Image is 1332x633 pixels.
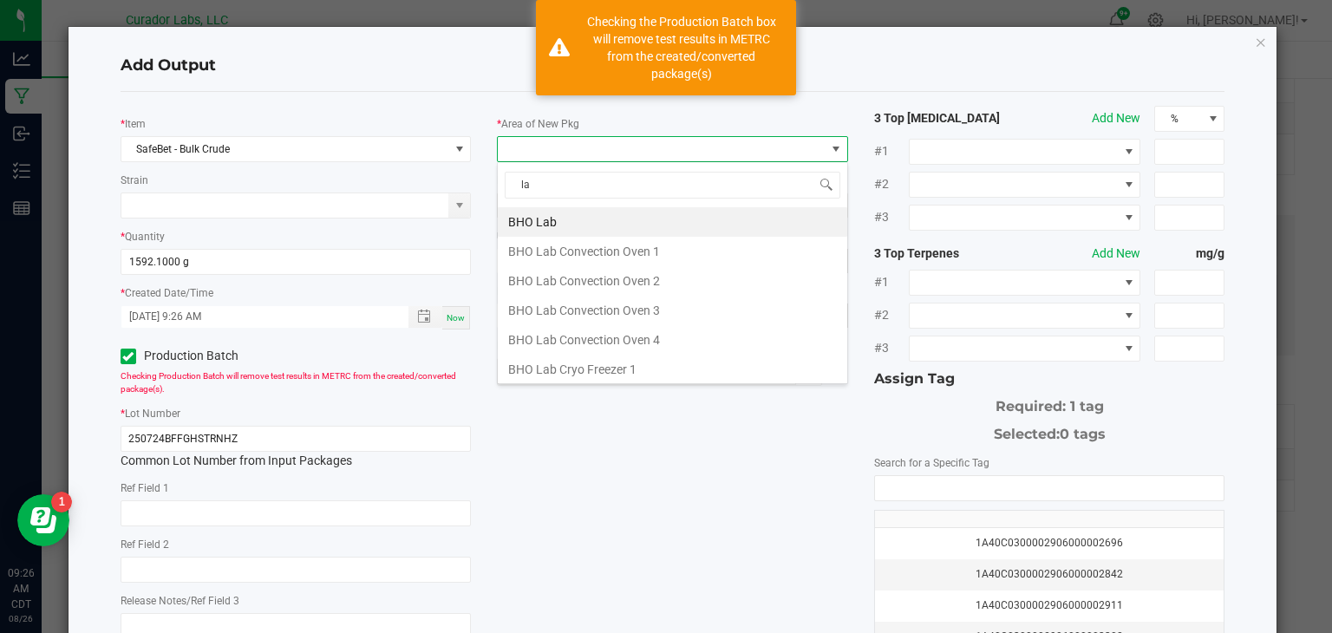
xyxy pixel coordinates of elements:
[579,13,783,82] div: Checking the Production Batch box will remove test results in METRC from the created/converted pa...
[1092,245,1140,263] button: Add New
[121,593,239,609] label: Release Notes/Ref Field 3
[498,325,847,355] li: BHO Lab Convection Oven 4
[125,116,146,132] label: Item
[885,597,1214,614] div: 1A40C0300002906000002911
[909,270,1140,296] span: NO DATA FOUND
[17,494,69,546] iframe: Resource center
[498,296,847,325] li: BHO Lab Convection Oven 3
[909,336,1140,362] span: NO DATA FOUND
[501,116,579,132] label: Area of New Pkg
[909,303,1140,329] span: NO DATA FOUND
[885,566,1214,583] div: 1A40C0300002906000002842
[1155,107,1202,131] span: %
[874,175,909,193] span: #2
[874,208,909,226] span: #3
[874,273,909,291] span: #1
[125,406,180,421] label: Lot Number
[874,369,1225,389] div: Assign Tag
[874,389,1225,417] div: Required: 1 tag
[121,347,283,365] label: Production Batch
[51,492,72,512] iframe: Resource center unread badge
[121,55,1225,77] h4: Add Output
[498,355,847,384] li: BHO Lab Cryo Freezer 1
[875,476,1224,500] input: NO DATA FOUND
[121,371,456,394] span: Checking Production Batch will remove test results in METRC from the created/converted package(s).
[498,266,847,296] li: BHO Lab Convection Oven 2
[498,207,847,237] li: BHO Lab
[121,537,169,552] label: Ref Field 2
[125,285,213,301] label: Created Date/Time
[408,306,442,328] span: Toggle popup
[1092,109,1140,127] button: Add New
[874,245,1015,263] strong: 3 Top Terpenes
[125,229,165,245] label: Quantity
[121,480,169,496] label: Ref Field 1
[121,137,449,161] span: SafeBet - Bulk Crude
[874,109,1015,127] strong: 3 Top [MEDICAL_DATA]
[874,142,909,160] span: #1
[447,313,465,323] span: Now
[121,426,472,470] div: Common Lot Number from Input Packages
[874,339,909,357] span: #3
[498,237,847,266] li: BHO Lab Convection Oven 1
[874,455,989,471] label: Search for a Specific Tag
[885,535,1214,551] div: 1A40C0300002906000002696
[1154,245,1224,263] strong: mg/g
[874,306,909,324] span: #2
[121,173,148,188] label: Strain
[121,306,391,328] input: Created Datetime
[1060,426,1106,442] span: 0 tags
[874,417,1225,445] div: Selected:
